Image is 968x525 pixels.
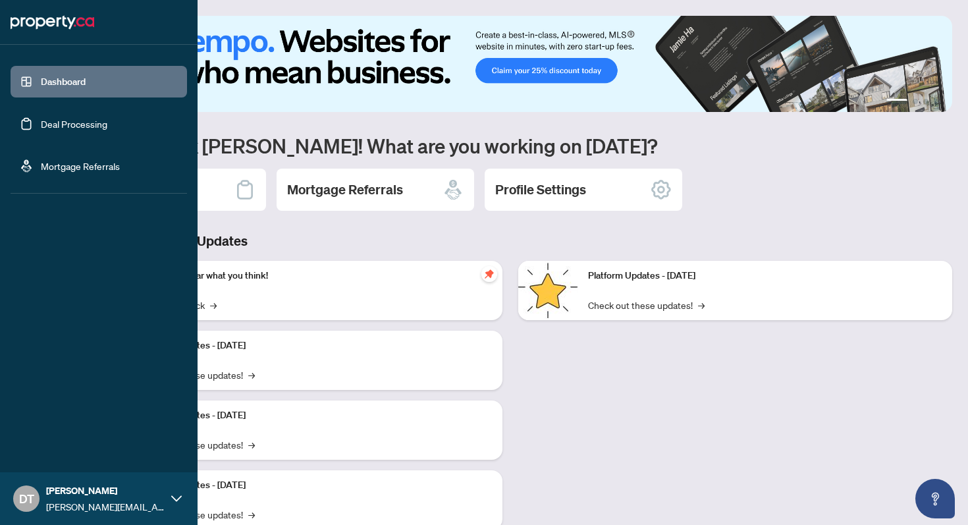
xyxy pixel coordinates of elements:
[138,408,492,423] p: Platform Updates - [DATE]
[11,12,94,33] img: logo
[41,118,107,130] a: Deal Processing
[41,76,86,88] a: Dashboard
[886,99,907,104] button: 1
[210,298,217,312] span: →
[68,16,952,112] img: Slide 0
[481,266,497,282] span: pushpin
[138,339,492,353] p: Platform Updates - [DATE]
[248,507,255,522] span: →
[287,180,403,199] h2: Mortgage Referrals
[934,99,939,104] button: 4
[138,478,492,493] p: Platform Updates - [DATE]
[46,484,165,498] span: [PERSON_NAME]
[19,489,34,508] span: DT
[138,269,492,283] p: We want to hear what you think!
[923,99,928,104] button: 3
[698,298,705,312] span: →
[518,261,578,320] img: Platform Updates - June 23, 2025
[41,160,120,172] a: Mortgage Referrals
[248,437,255,452] span: →
[68,232,952,250] h3: Brokerage & Industry Updates
[495,180,586,199] h2: Profile Settings
[46,499,165,514] span: [PERSON_NAME][EMAIL_ADDRESS][DOMAIN_NAME]
[248,368,255,382] span: →
[913,99,918,104] button: 2
[68,133,952,158] h1: Welcome back [PERSON_NAME]! What are you working on [DATE]?
[588,269,942,283] p: Platform Updates - [DATE]
[588,298,705,312] a: Check out these updates!→
[915,479,955,518] button: Open asap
